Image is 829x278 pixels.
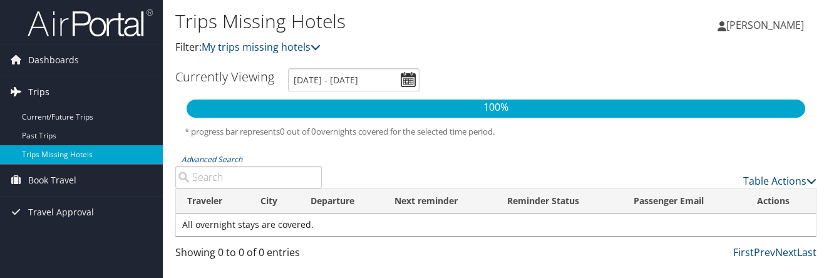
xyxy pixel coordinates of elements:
input: [DATE] - [DATE] [288,68,420,91]
th: City: activate to sort column ascending [249,189,299,214]
a: First [733,245,754,259]
th: Departure: activate to sort column ascending [299,189,383,214]
th: Traveler: activate to sort column descending [176,189,249,214]
h5: * progress bar represents overnights covered for the selected time period. [185,126,807,138]
a: Next [775,245,797,259]
p: Filter: [175,39,603,56]
a: Last [797,245,816,259]
a: Prev [754,245,775,259]
h1: Trips Missing Hotels [175,8,603,34]
a: [PERSON_NAME] [718,6,816,44]
p: 100% [187,100,805,116]
div: Showing 0 to 0 of 0 entries [175,245,322,266]
a: My trips missing hotels [202,40,321,54]
th: Passenger Email: activate to sort column ascending [622,189,746,214]
th: Next reminder [383,189,496,214]
span: Dashboards [28,44,79,76]
h3: Currently Viewing [175,68,274,85]
th: Actions [746,189,816,214]
span: Travel Approval [28,197,94,228]
span: Book Travel [28,165,76,196]
a: Table Actions [743,174,816,188]
a: Advanced Search [182,154,242,165]
span: 0 out of 0 [280,126,316,137]
span: [PERSON_NAME] [726,18,804,32]
th: Reminder Status [496,189,622,214]
input: Advanced Search [175,166,322,188]
span: Trips [28,76,49,108]
img: airportal-logo.png [28,8,153,38]
td: All overnight stays are covered. [176,214,816,236]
